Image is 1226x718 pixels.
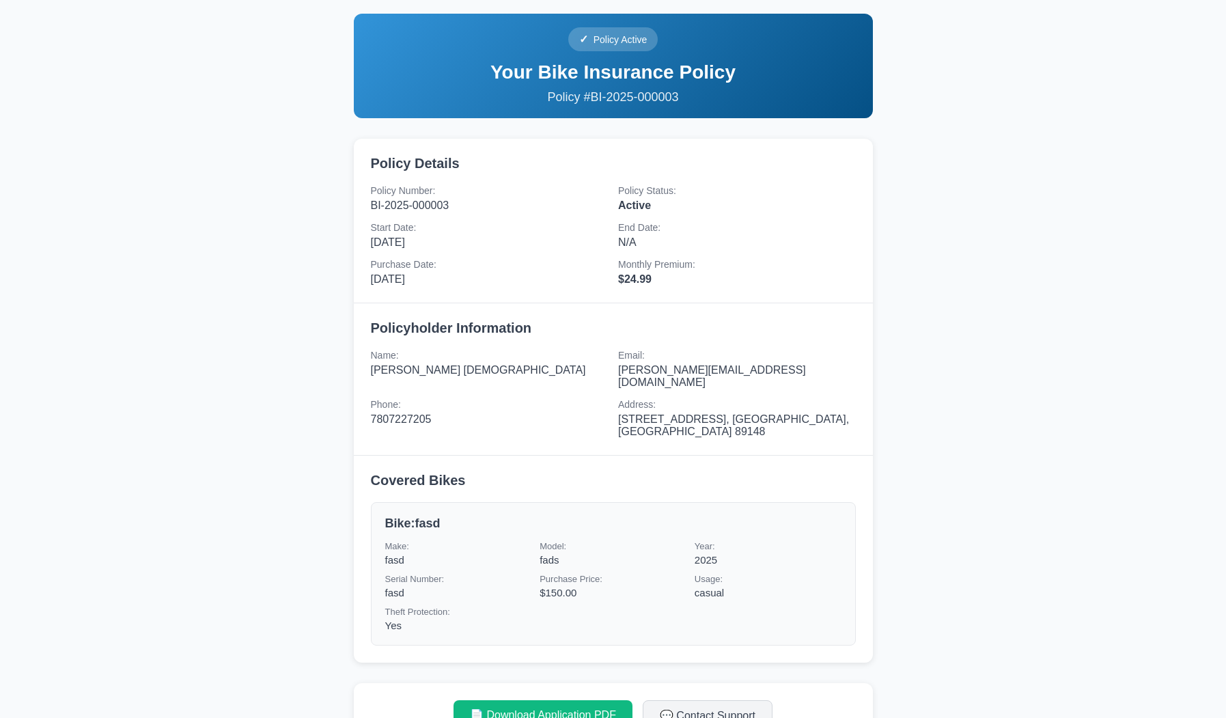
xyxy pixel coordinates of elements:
[618,364,856,389] span: [PERSON_NAME][EMAIL_ADDRESS][DOMAIN_NAME]
[540,587,686,598] span: $150.00
[371,222,609,233] label: Start Date:
[367,61,859,83] h1: Your Bike Insurance Policy
[618,222,856,233] label: End Date:
[618,413,856,438] span: [STREET_ADDRESS] , [GEOGRAPHIC_DATA] , [GEOGRAPHIC_DATA] 89148
[371,399,609,410] label: Phone:
[385,574,532,584] label: Serial Number:
[371,185,609,196] label: Policy Number:
[371,320,856,336] h2: Policyholder Information
[618,399,856,410] label: Address:
[695,574,841,584] label: Usage:
[371,473,856,488] h2: Covered Bikes
[371,273,609,286] span: [DATE]
[371,259,609,270] label: Purchase Date:
[371,413,609,426] span: 7807227205
[618,273,856,286] span: $24.99
[385,607,532,617] label: Theft Protection:
[540,541,686,551] label: Model:
[385,541,532,551] label: Make:
[618,259,856,270] label: Monthly Premium:
[695,587,841,598] span: casual
[540,574,686,584] label: Purchase Price:
[579,33,588,46] span: ✓
[371,236,609,249] span: [DATE]
[385,516,441,531] h3: Bike: fasd
[385,554,532,566] span: fasd
[385,587,532,598] span: fasd
[371,156,856,171] h2: Policy Details
[371,364,609,376] span: [PERSON_NAME] [DEMOGRAPHIC_DATA]
[618,185,856,196] label: Policy Status:
[371,199,609,212] span: BI-2025-000003
[568,27,658,51] div: Policy Active
[540,554,686,566] span: fads
[385,620,532,631] span: Yes
[618,236,856,249] span: N/A
[695,554,841,566] span: 2025
[695,541,841,551] label: Year:
[618,350,856,361] label: Email:
[618,199,856,212] span: Active
[371,350,609,361] label: Name:
[367,90,859,105] p: Policy # BI-2025-000003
